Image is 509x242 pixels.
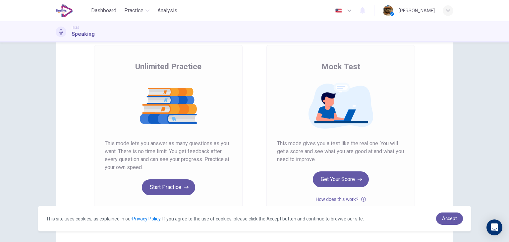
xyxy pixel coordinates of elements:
button: Get Your Score [313,171,369,187]
div: cookieconsent [38,206,471,231]
button: Practice [122,5,152,17]
span: This mode gives you a test like the real one. You will get a score and see what you are good at a... [277,140,404,163]
div: Open Intercom Messenger [486,219,502,235]
button: How does this work? [315,195,366,203]
img: EduSynch logo [56,4,73,17]
button: Dashboard [88,5,119,17]
button: Start Practice [142,179,195,195]
a: dismiss cookie message [436,212,463,225]
span: Mock Test [321,61,360,72]
span: Unlimited Practice [135,61,201,72]
a: EduSynch logo [56,4,88,17]
span: Practice [124,7,143,15]
span: This site uses cookies, as explained in our . If you agree to the use of cookies, please click th... [46,216,364,221]
button: Analysis [155,5,180,17]
span: IELTS [72,26,79,30]
div: [PERSON_NAME] [399,7,435,15]
img: Profile picture [383,5,393,16]
span: Analysis [157,7,177,15]
span: Dashboard [91,7,116,15]
a: Privacy Policy [132,216,160,221]
span: This mode lets you answer as many questions as you want. There is no time limit. You get feedback... [105,140,232,171]
span: Accept [442,216,457,221]
img: en [334,8,343,13]
h1: Speaking [72,30,95,38]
